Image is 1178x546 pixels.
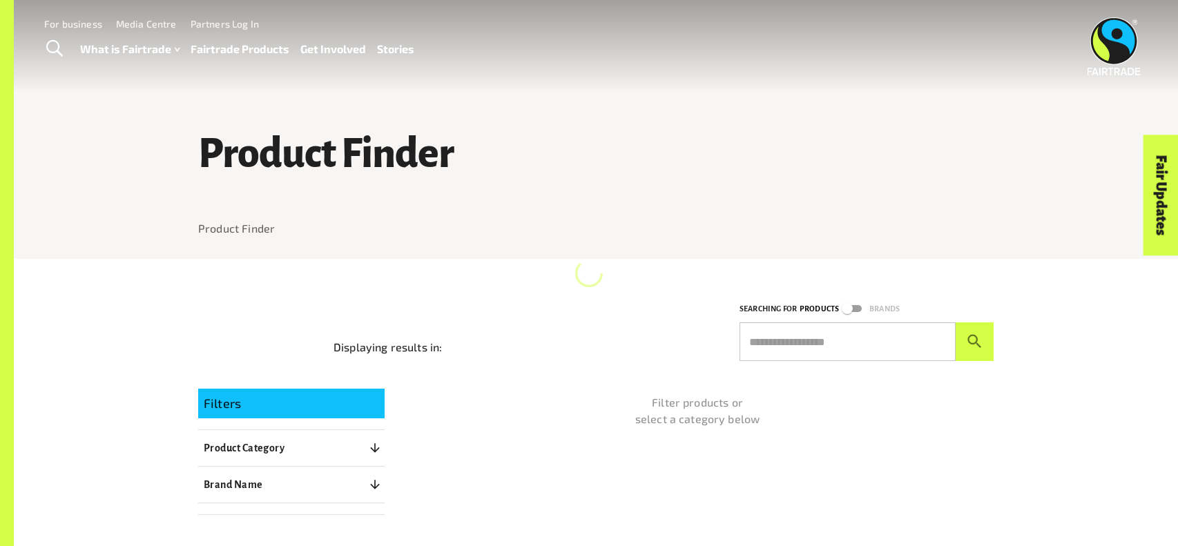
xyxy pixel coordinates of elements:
p: Filter products or select a category below [401,394,994,427]
nav: breadcrumb [198,220,994,237]
p: Searching for [740,302,797,315]
button: Brand Name [198,472,385,497]
p: Filters [204,394,379,413]
a: For business [44,18,102,30]
p: Brands [869,302,900,315]
p: Brand Name [204,476,263,493]
a: Media Centre [116,18,177,30]
h1: Product Finder [198,132,994,176]
a: Get Involved [300,39,366,59]
a: What is Fairtrade [80,39,180,59]
img: Fairtrade Australia New Zealand logo [1088,17,1141,75]
p: Products [800,302,839,315]
a: Stories [377,39,414,59]
p: Product Category [204,440,284,456]
a: Fairtrade Products [191,39,289,59]
a: Toggle Search [37,32,71,66]
p: Displaying results in: [334,339,442,355]
button: Product Category [198,436,385,460]
a: Product Finder [198,222,275,235]
a: Partners Log In [191,18,259,30]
